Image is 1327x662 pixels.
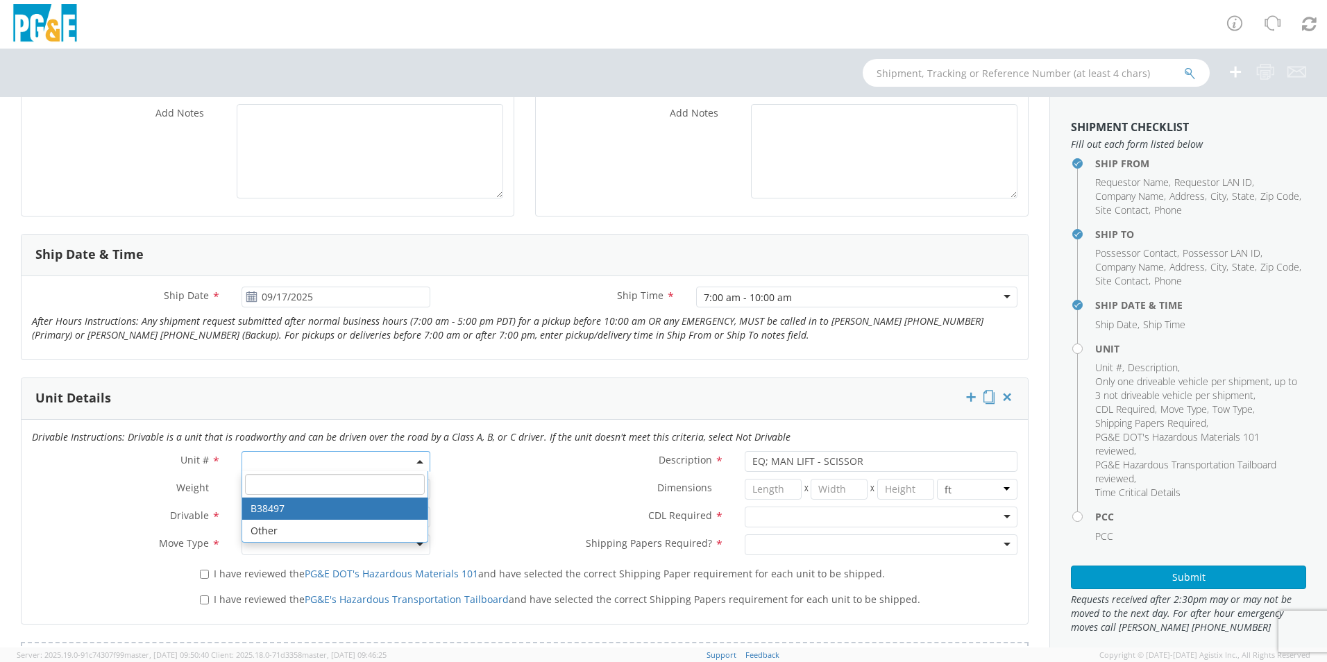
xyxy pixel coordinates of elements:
[32,314,983,341] i: After Hours Instructions: Any shipment request submitted after normal business hours (7:00 am - 5...
[1169,260,1207,274] li: ,
[1183,246,1260,260] span: Possessor LAN ID
[242,520,428,542] li: Other
[302,650,387,660] span: master, [DATE] 09:46:25
[200,570,209,579] input: I have reviewed thePG&E DOT's Hazardous Materials 101and have selected the correct Shipping Paper...
[200,595,209,604] input: I have reviewed thePG&E's Hazardous Transportation Tailboardand have selected the correct Shippin...
[242,498,428,520] li: B38497
[1212,402,1253,416] span: Tow Type
[1183,246,1262,260] li: ,
[1260,260,1299,273] span: Zip Code
[1154,203,1182,217] span: Phone
[1095,203,1151,217] li: ,
[1169,189,1207,203] li: ,
[170,509,209,522] span: Drivable
[863,59,1210,87] input: Shipment, Tracking or Reference Number (at least 4 chars)
[35,391,111,405] h3: Unit Details
[1095,430,1303,458] li: ,
[1095,176,1171,189] li: ,
[802,479,811,500] span: X
[1212,402,1255,416] li: ,
[305,567,478,580] a: PG&E DOT's Hazardous Materials 101
[180,453,209,466] span: Unit #
[1260,260,1301,274] li: ,
[1169,260,1205,273] span: Address
[1232,260,1255,273] span: State
[176,481,209,494] span: Weight
[164,289,209,302] span: Ship Date
[214,593,920,606] span: I have reviewed the and have selected the correct Shipping Papers requirement for each unit to be...
[1169,189,1205,203] span: Address
[868,479,877,500] span: X
[1095,203,1149,217] span: Site Contact
[1095,511,1306,522] h4: PCC
[707,650,736,660] a: Support
[1095,458,1276,485] span: PG&E Hazardous Transportation Tailboard reviewed
[1071,566,1306,589] button: Submit
[877,479,934,500] input: Height
[1095,274,1149,287] span: Site Contact
[1099,650,1310,661] span: Copyright © [DATE]-[DATE] Agistix Inc., All Rights Reserved
[659,453,712,466] span: Description
[10,4,80,45] img: pge-logo-06675f144f4cfa6a6814.png
[1154,274,1182,287] span: Phone
[657,481,712,494] span: Dimensions
[1095,361,1122,374] span: Unit #
[1095,300,1306,310] h4: Ship Date & Time
[35,248,144,262] h3: Ship Date & Time
[1210,189,1228,203] li: ,
[1095,375,1303,402] li: ,
[1095,260,1166,274] li: ,
[1095,246,1177,260] span: Possessor Contact
[1095,375,1297,402] span: Only one driveable vehicle per shipment, up to 3 not driveable vehicle per shipment
[704,291,792,305] div: 7:00 am - 10:00 am
[1160,402,1207,416] span: Move Type
[1095,189,1164,203] span: Company Name
[1095,361,1124,375] li: ,
[1095,318,1140,332] li: ,
[1095,416,1208,430] li: ,
[1071,119,1189,135] strong: Shipment Checklist
[1095,402,1157,416] li: ,
[586,536,712,550] span: Shipping Papers Required?
[1128,361,1178,374] span: Description
[1095,458,1303,486] li: ,
[1160,402,1209,416] li: ,
[32,430,791,443] i: Drivable Instructions: Drivable is a unit that is roadworthy and can be driven over the road by a...
[1095,274,1151,288] li: ,
[1174,176,1252,189] span: Requestor LAN ID
[124,650,209,660] span: master, [DATE] 09:50:40
[1095,260,1164,273] span: Company Name
[1210,260,1228,274] li: ,
[1232,189,1255,203] span: State
[1095,189,1166,203] li: ,
[1095,176,1169,189] span: Requestor Name
[1071,137,1306,151] span: Fill out each form listed below
[1071,593,1306,634] span: Requests received after 2:30pm may or may not be moved to the next day. For after hour emergency ...
[1095,158,1306,169] h4: Ship From
[1260,189,1301,203] li: ,
[1095,229,1306,239] h4: Ship To
[1174,176,1254,189] li: ,
[1095,430,1260,457] span: PG&E DOT's Hazardous Materials 101 reviewed
[648,509,712,522] span: CDL Required
[1232,260,1257,274] li: ,
[745,479,802,500] input: Length
[745,650,779,660] a: Feedback
[1095,416,1206,430] span: Shipping Papers Required
[1095,486,1181,499] span: Time Critical Details
[1095,343,1306,354] h4: Unit
[811,479,868,500] input: Width
[1210,260,1226,273] span: City
[1095,318,1138,331] span: Ship Date
[1143,318,1185,331] span: Ship Time
[1210,189,1226,203] span: City
[1095,529,1113,543] span: PCC
[1128,361,1180,375] li: ,
[305,593,509,606] a: PG&E's Hazardous Transportation Tailboard
[211,650,387,660] span: Client: 2025.18.0-71d3358
[1095,246,1179,260] li: ,
[617,289,663,302] span: Ship Time
[670,106,718,119] span: Add Notes
[155,106,204,119] span: Add Notes
[1232,189,1257,203] li: ,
